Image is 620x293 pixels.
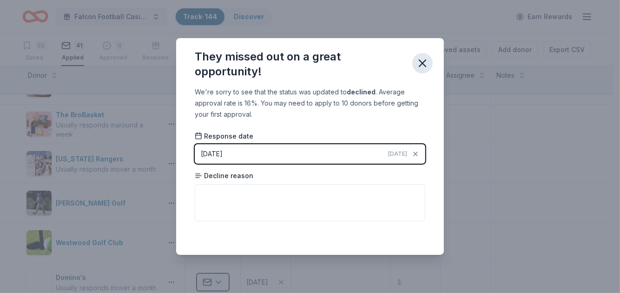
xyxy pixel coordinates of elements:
[388,150,407,158] span: [DATE]
[195,144,425,164] button: [DATE][DATE]
[195,49,405,79] div: They missed out on a great opportunity!
[195,132,253,141] span: Response date
[347,88,376,96] b: declined
[195,171,253,180] span: Decline reason
[201,148,223,160] div: [DATE]
[195,87,425,120] div: We're sorry to see that the status was updated to . Average approval rate is 16%. You may need to...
